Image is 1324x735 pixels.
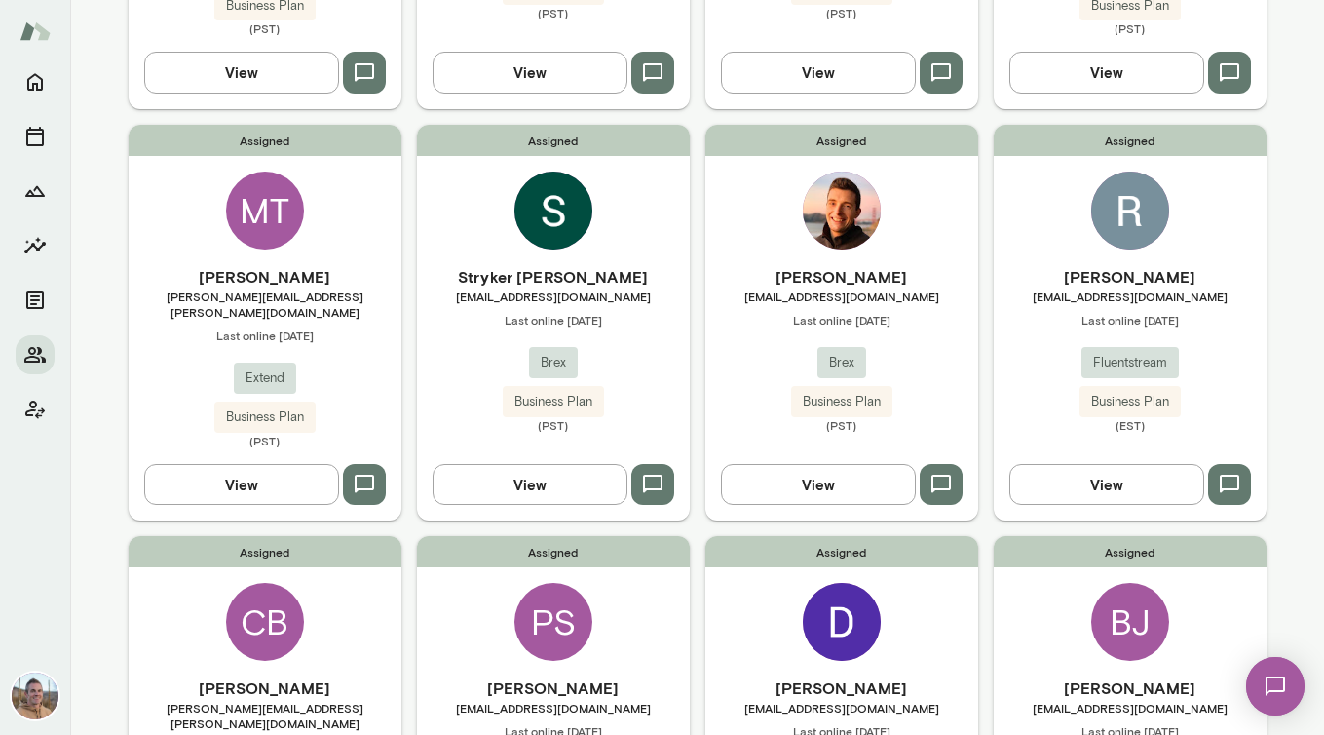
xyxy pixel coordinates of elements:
span: (PST) [129,20,401,36]
span: Brex [529,353,578,372]
span: [EMAIL_ADDRESS][DOMAIN_NAME] [994,700,1267,716]
span: [EMAIL_ADDRESS][DOMAIN_NAME] [705,700,978,716]
span: [EMAIL_ADDRESS][DOMAIN_NAME] [417,289,690,304]
h6: [PERSON_NAME] [417,677,690,700]
h6: [PERSON_NAME] [994,265,1267,289]
span: Assigned [129,536,401,567]
span: (PST) [129,433,401,448]
span: (PST) [705,5,978,20]
span: Assigned [129,125,401,156]
h6: [PERSON_NAME] [994,677,1267,700]
img: Stryker Mott [514,172,592,250]
h6: Stryker [PERSON_NAME] [417,265,690,289]
h6: [PERSON_NAME] [129,677,401,700]
span: [EMAIL_ADDRESS][DOMAIN_NAME] [417,700,690,716]
button: View [1009,464,1204,505]
img: Rob Katzer [1091,172,1169,250]
button: Members [16,335,55,374]
span: Last online [DATE] [705,312,978,328]
span: Assigned [994,125,1267,156]
button: View [144,52,339,93]
img: Diego Baugh [803,583,881,661]
button: Home [16,62,55,101]
img: Adam Griffin [12,673,58,719]
span: [PERSON_NAME][EMAIL_ADDRESS][PERSON_NAME][DOMAIN_NAME] [129,700,401,731]
span: (PST) [705,417,978,433]
div: CB [226,583,304,661]
button: Insights [16,226,55,265]
h6: [PERSON_NAME] [129,265,401,289]
span: Business Plan [503,392,604,411]
span: (PST) [417,417,690,433]
img: Mento [19,13,51,50]
span: Business Plan [791,392,892,411]
div: BJ [1091,583,1169,661]
span: Extend [234,368,296,388]
button: Client app [16,390,55,429]
button: Growth Plan [16,172,55,211]
span: Business Plan [214,407,316,427]
span: [PERSON_NAME][EMAIL_ADDRESS][PERSON_NAME][DOMAIN_NAME] [129,289,401,320]
span: Fluentstream [1081,353,1179,372]
span: [EMAIL_ADDRESS][DOMAIN_NAME] [705,289,978,304]
span: Assigned [705,536,978,567]
button: Documents [16,281,55,320]
button: View [721,464,916,505]
span: [EMAIL_ADDRESS][DOMAIN_NAME] [994,289,1267,304]
button: View [721,52,916,93]
span: Assigned [705,125,978,156]
span: Assigned [417,536,690,567]
h6: [PERSON_NAME] [705,677,978,700]
span: (PST) [994,20,1267,36]
span: Last online [DATE] [994,312,1267,328]
button: View [1009,52,1204,93]
button: Sessions [16,117,55,156]
div: PS [514,583,592,661]
span: Last online [DATE] [417,312,690,328]
button: View [433,464,627,505]
h6: [PERSON_NAME] [705,265,978,289]
span: (PST) [417,5,690,20]
span: Business Plan [1079,392,1181,411]
img: Jonas Gebhardt [803,172,881,250]
span: Brex [817,353,866,372]
button: View [144,464,339,505]
span: Assigned [994,536,1267,567]
button: View [433,52,627,93]
span: Last online [DATE] [129,328,401,343]
span: Assigned [417,125,690,156]
div: MT [226,172,304,250]
span: (EST) [994,417,1267,433]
